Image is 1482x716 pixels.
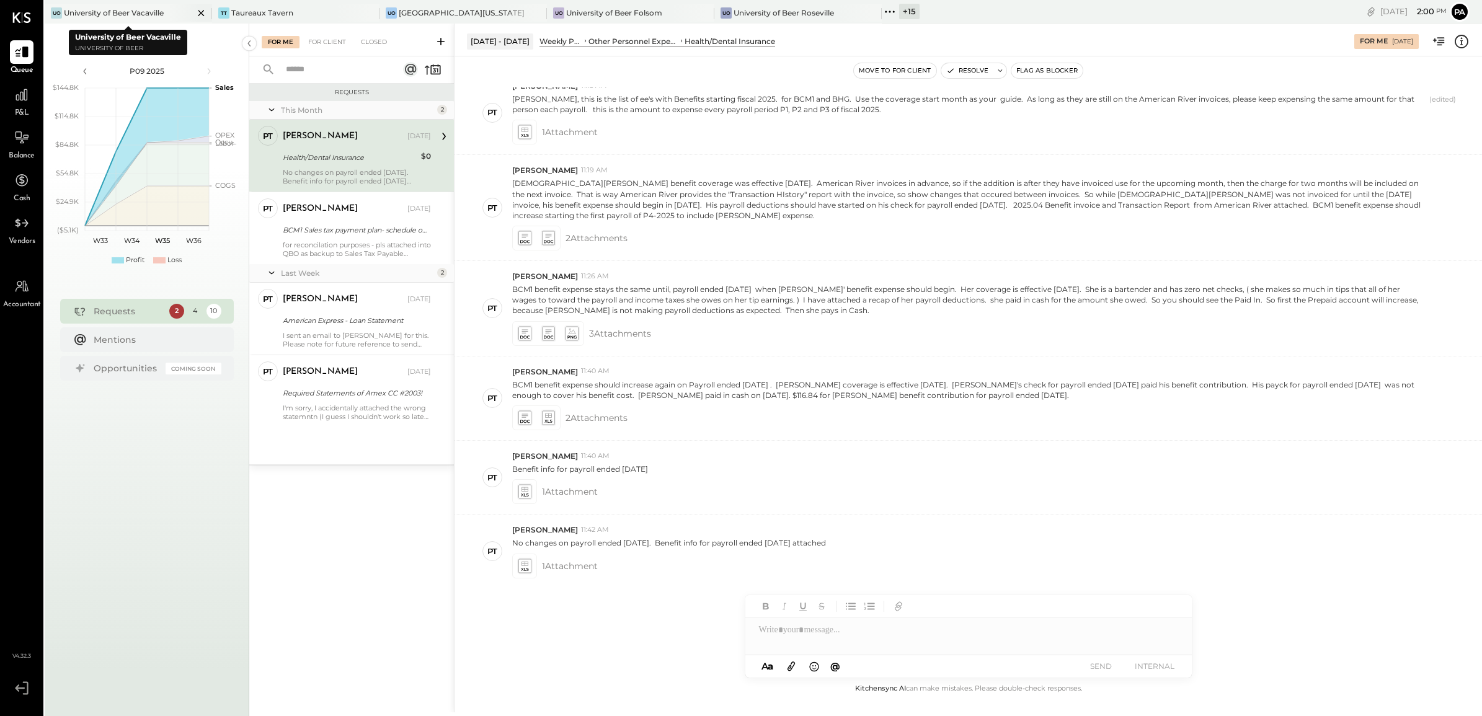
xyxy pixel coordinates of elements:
[56,169,79,177] text: $54.8K
[283,404,431,421] div: I'm sorry, I accidentally attached the wrong statemntn (I guess I shouldn't work so late at night !)
[581,366,610,376] span: 11:40 AM
[126,255,144,265] div: Profit
[283,387,427,399] div: Required Statements of Amex CC #2003!
[155,236,170,245] text: W35
[553,7,564,19] div: Uo
[1076,658,1126,674] button: SEND
[386,7,397,19] div: Uo
[721,7,732,19] div: Uo
[566,226,628,250] span: 2 Attachment s
[9,151,35,162] span: Balance
[302,36,352,48] div: For Client
[1130,658,1179,674] button: INTERNAL
[512,537,826,548] p: No changes on payroll ended [DATE]. Benefit info for payroll ended [DATE] attached
[9,236,35,247] span: Vendors
[1,275,43,311] a: Accountant
[487,202,497,214] div: PT
[283,130,358,143] div: [PERSON_NAME]
[185,236,201,245] text: W36
[795,598,811,614] button: Underline
[843,598,859,614] button: Unordered List
[283,366,358,378] div: [PERSON_NAME]
[206,304,221,319] div: 10
[56,197,79,206] text: $24.9K
[512,94,1424,115] p: [PERSON_NAME], this is the list of ee's with Benefits starting fiscal 2025. for BCM1 and BHG. Use...
[94,334,215,346] div: Mentions
[581,451,610,461] span: 11:40 AM
[539,36,582,46] div: Weekly P&L
[758,660,778,673] button: Aa
[814,598,830,614] button: Strikethrough
[512,464,648,474] p: Benefit info for payroll ended [DATE]
[581,272,609,281] span: 11:26 AM
[768,660,773,672] span: a
[75,43,181,54] p: University of Beer
[542,554,598,578] span: 1 Attachment
[890,598,907,614] button: Add URL
[861,598,877,614] button: Ordered List
[1450,2,1470,22] button: Pa
[589,321,651,346] span: 3 Attachment s
[55,112,79,120] text: $114.8K
[1,211,43,247] a: Vendors
[57,226,79,234] text: ($5.1K)
[566,405,628,430] span: 2 Attachment s
[51,7,62,19] div: Uo
[566,7,662,18] div: University of Beer Folsom
[512,366,578,377] span: [PERSON_NAME]
[215,131,235,139] text: OPEX
[512,379,1424,400] p: BCM1 benefit expense should increase again on Payroll ended [DATE] . [PERSON_NAME] coverage is ef...
[263,366,273,378] div: PT
[512,271,578,281] span: [PERSON_NAME]
[169,304,184,319] div: 2
[167,255,182,265] div: Loss
[437,268,447,278] div: 2
[1,169,43,205] a: Cash
[830,660,840,672] span: @
[94,305,163,317] div: Requests
[685,36,775,46] div: Health/Dental Insurance
[1429,95,1456,115] span: (edited)
[1,83,43,119] a: P&L
[487,546,497,557] div: PT
[215,138,236,146] text: Occu...
[283,224,427,236] div: BCM1 Sales tax payment plan- schedule of payments
[215,139,234,148] text: Labor
[262,36,300,48] div: For Me
[581,525,609,535] span: 11:42 AM
[64,7,164,18] div: University of Beer Vacaville
[1360,37,1388,46] div: For Me
[355,36,393,48] div: Closed
[407,294,431,304] div: [DATE]
[283,203,358,215] div: [PERSON_NAME]
[283,168,431,185] div: No changes on payroll ended [DATE]. Benefit info for payroll ended [DATE] attached
[231,7,293,18] div: Taureaux Tavern
[734,7,834,18] div: University of Beer Roseville
[11,65,33,76] span: Queue
[283,314,427,327] div: American Express - Loan Statement
[15,108,29,119] span: P&L
[263,203,273,214] div: PT
[1365,5,1377,18] div: copy link
[281,105,434,115] div: This Month
[283,241,431,258] div: for reconcilation purposes - pls attached into QBO as backup to Sales Tax Payable balance Tkx!
[3,299,41,311] span: Accountant
[407,367,431,377] div: [DATE]
[281,268,434,278] div: Last Week
[215,181,236,190] text: COGS
[53,83,79,92] text: $144.8K
[123,236,140,245] text: W34
[263,130,273,142] div: PT
[854,63,936,78] button: Move to for client
[941,63,993,78] button: Resolve
[512,524,578,535] span: [PERSON_NAME]
[283,151,417,164] div: Health/Dental Insurance
[255,88,448,97] div: Requests
[166,363,221,374] div: Coming Soon
[421,150,431,162] div: $0
[1011,63,1083,78] button: Flag as Blocker
[283,293,358,306] div: [PERSON_NAME]
[399,7,525,18] div: [GEOGRAPHIC_DATA][US_STATE]
[94,66,200,76] div: P09 2025
[93,236,108,245] text: W33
